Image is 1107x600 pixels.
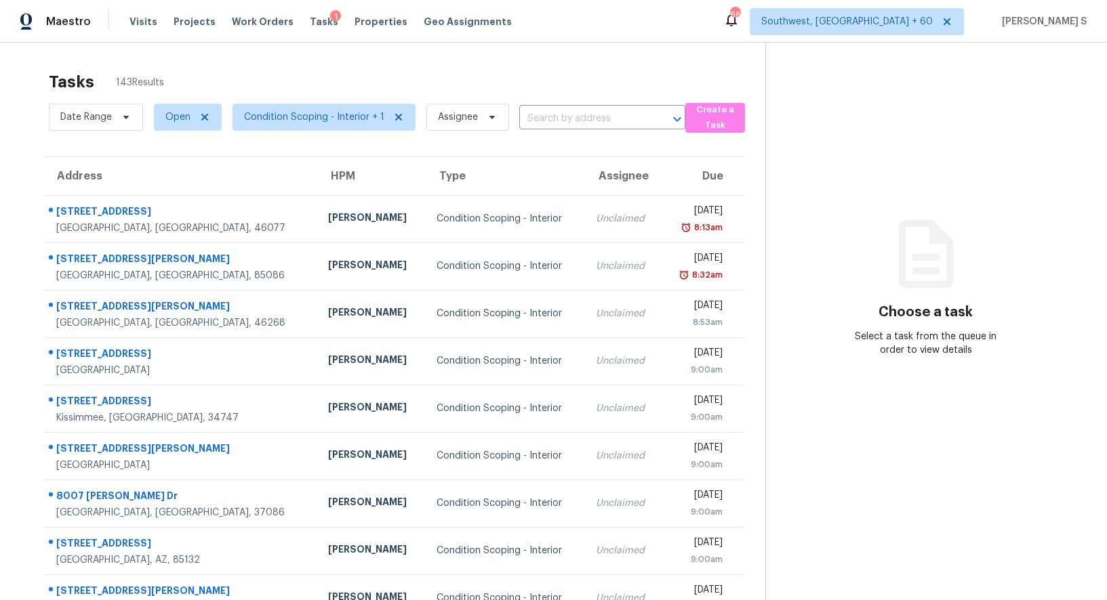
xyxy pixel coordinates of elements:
[596,544,651,557] div: Unclaimed
[60,110,112,124] span: Date Range
[165,110,190,124] span: Open
[685,103,745,133] button: Create a Task
[437,449,574,463] div: Condition Scoping - Interior
[672,346,723,363] div: [DATE]
[437,212,574,226] div: Condition Scoping - Interior
[56,411,306,425] div: Kissimmee, [GEOGRAPHIC_DATA], 34747
[672,536,723,553] div: [DATE]
[519,108,647,129] input: Search by address
[672,299,723,316] div: [DATE]
[672,316,723,329] div: 8:53am
[596,212,651,226] div: Unclaimed
[56,205,306,221] div: [STREET_ADDRESS]
[672,458,723,471] div: 9:00am
[672,393,723,410] div: [DATE]
[672,488,723,505] div: [DATE]
[679,268,689,282] img: Overdue Alarm Icon
[116,76,164,89] span: 143 Results
[56,316,306,330] div: [GEOGRAPHIC_DATA], [GEOGRAPHIC_DATA], 46268
[596,496,651,510] div: Unclaimed
[56,364,306,377] div: [GEOGRAPHIC_DATA]
[585,157,662,195] th: Assignee
[328,305,415,322] div: [PERSON_NAME]
[310,17,338,26] span: Tasks
[328,258,415,275] div: [PERSON_NAME]
[328,211,415,228] div: [PERSON_NAME]
[672,363,723,377] div: 9:00am
[596,402,651,415] div: Unclaimed
[668,110,687,129] button: Open
[56,347,306,364] div: [STREET_ADDRESS]
[43,157,317,195] th: Address
[437,496,574,510] div: Condition Scoping - Interior
[424,15,512,28] span: Geo Assignments
[761,15,933,28] span: Southwest, [GEOGRAPHIC_DATA] + 60
[56,221,306,235] div: [GEOGRAPHIC_DATA], [GEOGRAPHIC_DATA], 46077
[596,354,651,368] div: Unclaimed
[692,102,738,133] span: Create a Task
[672,583,723,600] div: [DATE]
[328,400,415,417] div: [PERSON_NAME]
[437,402,574,415] div: Condition Scoping - Interior
[330,10,341,24] div: 1
[56,394,306,411] div: [STREET_ADDRESS]
[672,251,723,268] div: [DATE]
[46,15,91,28] span: Maestro
[691,221,723,234] div: 8:13am
[56,442,306,458] div: [STREET_ADDRESS][PERSON_NAME]
[56,506,306,519] div: [GEOGRAPHIC_DATA], [GEOGRAPHIC_DATA], 37086
[56,489,306,506] div: 8007 [PERSON_NAME] Dr
[56,269,306,282] div: [GEOGRAPHIC_DATA], [GEOGRAPHIC_DATA], 85086
[49,75,94,89] h2: Tasks
[56,553,306,567] div: [GEOGRAPHIC_DATA], AZ, 85132
[437,354,574,368] div: Condition Scoping - Interior
[997,15,1087,28] span: [PERSON_NAME] S
[596,259,651,273] div: Unclaimed
[596,307,651,320] div: Unclaimed
[730,8,740,22] div: 665
[56,299,306,316] div: [STREET_ADDRESS][PERSON_NAME]
[438,110,478,124] span: Assignee
[689,268,723,282] div: 8:32am
[56,536,306,553] div: [STREET_ADDRESS]
[426,157,585,195] th: Type
[681,221,691,234] img: Overdue Alarm Icon
[879,305,973,319] h3: Choose a task
[328,542,415,559] div: [PERSON_NAME]
[672,410,723,424] div: 9:00am
[437,259,574,273] div: Condition Scoping - Interior
[596,449,651,463] div: Unclaimed
[174,15,216,28] span: Projects
[662,157,744,195] th: Due
[672,505,723,519] div: 9:00am
[672,553,723,566] div: 9:00am
[437,544,574,557] div: Condition Scoping - Interior
[328,448,415,465] div: [PERSON_NAME]
[317,157,426,195] th: HPM
[56,252,306,269] div: [STREET_ADDRESS][PERSON_NAME]
[244,110,384,124] span: Condition Scoping - Interior + 1
[232,15,294,28] span: Work Orders
[129,15,157,28] span: Visits
[672,441,723,458] div: [DATE]
[56,458,306,472] div: [GEOGRAPHIC_DATA]
[846,330,1005,357] div: Select a task from the queue in order to view details
[437,307,574,320] div: Condition Scoping - Interior
[672,204,723,221] div: [DATE]
[328,353,415,370] div: [PERSON_NAME]
[355,15,407,28] span: Properties
[328,495,415,512] div: [PERSON_NAME]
